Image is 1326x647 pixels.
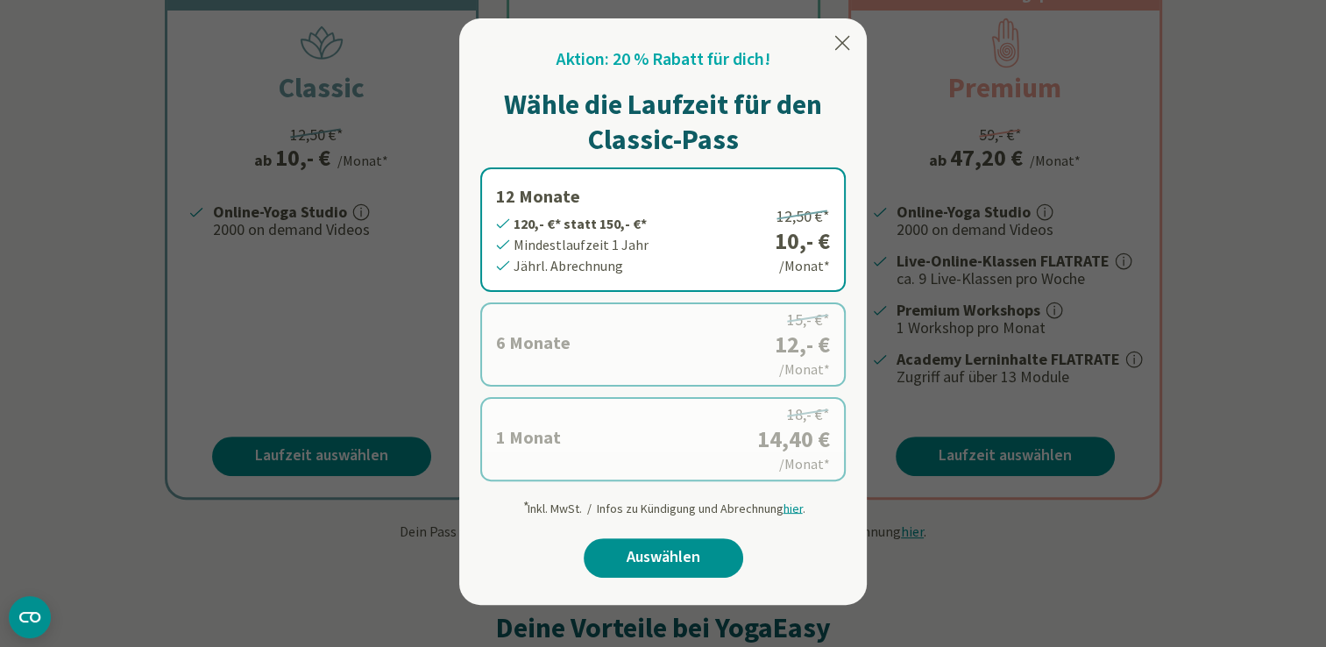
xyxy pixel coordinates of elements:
[557,46,770,73] h2: Aktion: 20 % Rabatt für dich!
[784,500,803,515] span: hier
[9,596,51,638] button: CMP-Widget öffnen
[521,492,805,518] div: Inkl. MwSt. / Infos zu Kündigung und Abrechnung .
[480,87,846,157] h1: Wähle die Laufzeit für den Classic-Pass
[584,538,743,578] a: Auswählen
